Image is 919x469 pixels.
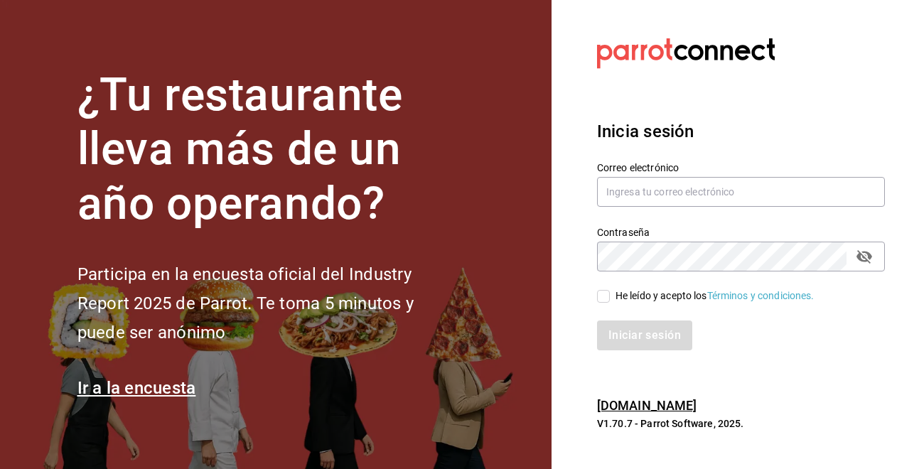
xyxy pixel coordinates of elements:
a: Términos y condiciones. [707,290,815,301]
h2: Participa en la encuesta oficial del Industry Report 2025 de Parrot. Te toma 5 minutos y puede se... [77,260,461,347]
div: He leído y acepto los [616,289,815,303]
a: [DOMAIN_NAME] [597,398,697,413]
input: Ingresa tu correo electrónico [597,177,885,207]
h1: ¿Tu restaurante lleva más de un año operando? [77,68,461,232]
h3: Inicia sesión [597,119,885,144]
button: passwordField [852,244,876,269]
label: Correo electrónico [597,162,885,172]
p: V1.70.7 - Parrot Software, 2025. [597,416,885,431]
a: Ir a la encuesta [77,378,196,398]
label: Contraseña [597,227,885,237]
